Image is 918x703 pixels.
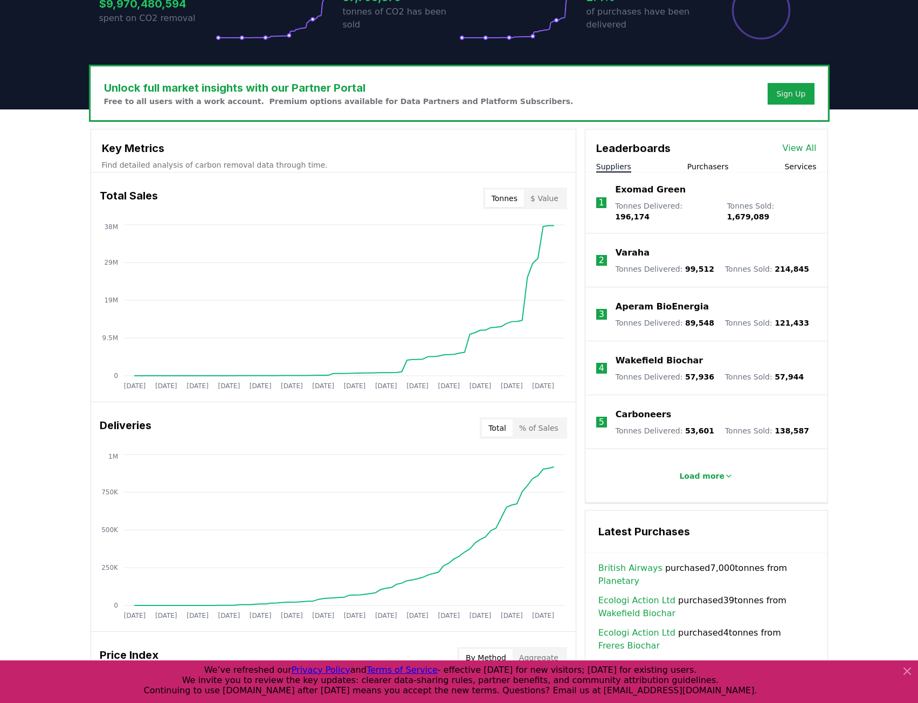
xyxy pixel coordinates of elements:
tspan: [DATE] [375,382,397,390]
tspan: 19M [104,297,118,304]
span: 196,174 [615,212,650,221]
tspan: [DATE] [406,382,429,390]
p: Tonnes Sold : [725,264,809,274]
tspan: 750K [101,488,119,496]
button: Purchasers [687,161,729,172]
span: 99,512 [685,265,714,273]
p: Tonnes Sold : [727,201,816,222]
button: Tonnes [485,190,524,207]
tspan: [DATE] [123,612,146,619]
tspan: 250K [101,564,119,571]
button: Sign Up [768,83,814,105]
tspan: [DATE] [187,612,209,619]
tspan: [DATE] [155,612,177,619]
tspan: [DATE] [375,612,397,619]
tspan: [DATE] [438,612,460,619]
tspan: [DATE] [469,382,491,390]
p: spent on CO2 removal [99,12,216,25]
span: 138,587 [775,426,809,435]
tspan: [DATE] [501,612,523,619]
p: 2 [599,254,604,267]
span: 57,936 [685,373,714,381]
span: 1,679,089 [727,212,769,221]
h3: Key Metrics [102,140,565,156]
button: Load more [671,465,742,487]
p: tonnes of CO2 has been sold [343,5,459,31]
a: Wakefield Biochar [616,354,703,367]
p: Tonnes Sold : [725,318,809,328]
p: 3 [599,308,604,321]
span: purchased 39 tonnes from [598,594,815,620]
tspan: [DATE] [312,382,334,390]
tspan: 29M [104,259,118,266]
tspan: 500K [101,526,119,534]
tspan: [DATE] [281,382,303,390]
button: Total [482,419,513,437]
h3: Latest Purchases [598,523,815,540]
tspan: 9.5M [102,334,118,342]
tspan: [DATE] [469,612,491,619]
button: Services [784,161,816,172]
a: Freres Biochar [598,639,660,652]
a: Exomad Green [615,183,686,196]
button: % of Sales [513,419,565,437]
span: 57,944 [775,373,804,381]
tspan: [DATE] [123,382,146,390]
tspan: [DATE] [155,382,177,390]
p: 4 [599,362,604,375]
p: Tonnes Sold : [725,371,804,382]
p: Tonnes Delivered : [615,201,716,222]
tspan: [DATE] [532,612,554,619]
h3: Total Sales [100,188,158,209]
span: 53,601 [685,426,714,435]
h3: Unlock full market insights with our Partner Portal [104,80,574,96]
tspan: [DATE] [438,382,460,390]
tspan: 0 [114,372,118,380]
p: Find detailed analysis of carbon removal data through time. [102,160,565,170]
p: 1 [598,196,604,209]
tspan: [DATE] [532,382,554,390]
a: Planetary [598,575,639,588]
span: 121,433 [775,319,809,327]
tspan: [DATE] [187,382,209,390]
tspan: [DATE] [249,612,271,619]
p: Tonnes Delivered : [616,318,714,328]
tspan: 0 [114,602,118,609]
tspan: [DATE] [281,612,303,619]
tspan: [DATE] [249,382,271,390]
a: Ecologi Action Ltd [598,594,675,607]
tspan: [DATE] [406,612,429,619]
p: Tonnes Delivered : [616,264,714,274]
span: purchased 4 tonnes from [598,626,815,652]
a: British Airways [598,562,662,575]
span: purchased 7,000 tonnes from [598,562,815,588]
p: Varaha [616,246,650,259]
tspan: 1M [108,453,118,460]
a: Ecologi Action Ltd [598,626,675,639]
a: Aperam BioEnergia [616,300,709,313]
p: Tonnes Delivered : [616,371,714,382]
p: Tonnes Sold : [725,425,809,436]
p: Load more [679,471,724,481]
a: View All [783,142,817,155]
a: Sign Up [776,88,805,99]
span: 214,845 [775,265,809,273]
tspan: [DATE] [312,612,334,619]
button: $ Value [524,190,565,207]
p: of purchases have been delivered [586,5,703,31]
span: 89,548 [685,319,714,327]
a: Carboneers [616,408,671,421]
button: Aggregate [513,649,565,666]
h3: Deliveries [100,417,151,439]
a: Wakefield Biochar [598,607,675,620]
a: Ecologi Action Ltd [598,659,675,672]
button: Suppliers [596,161,631,172]
p: 5 [599,416,604,429]
tspan: [DATE] [501,382,523,390]
button: By Method [459,649,513,666]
